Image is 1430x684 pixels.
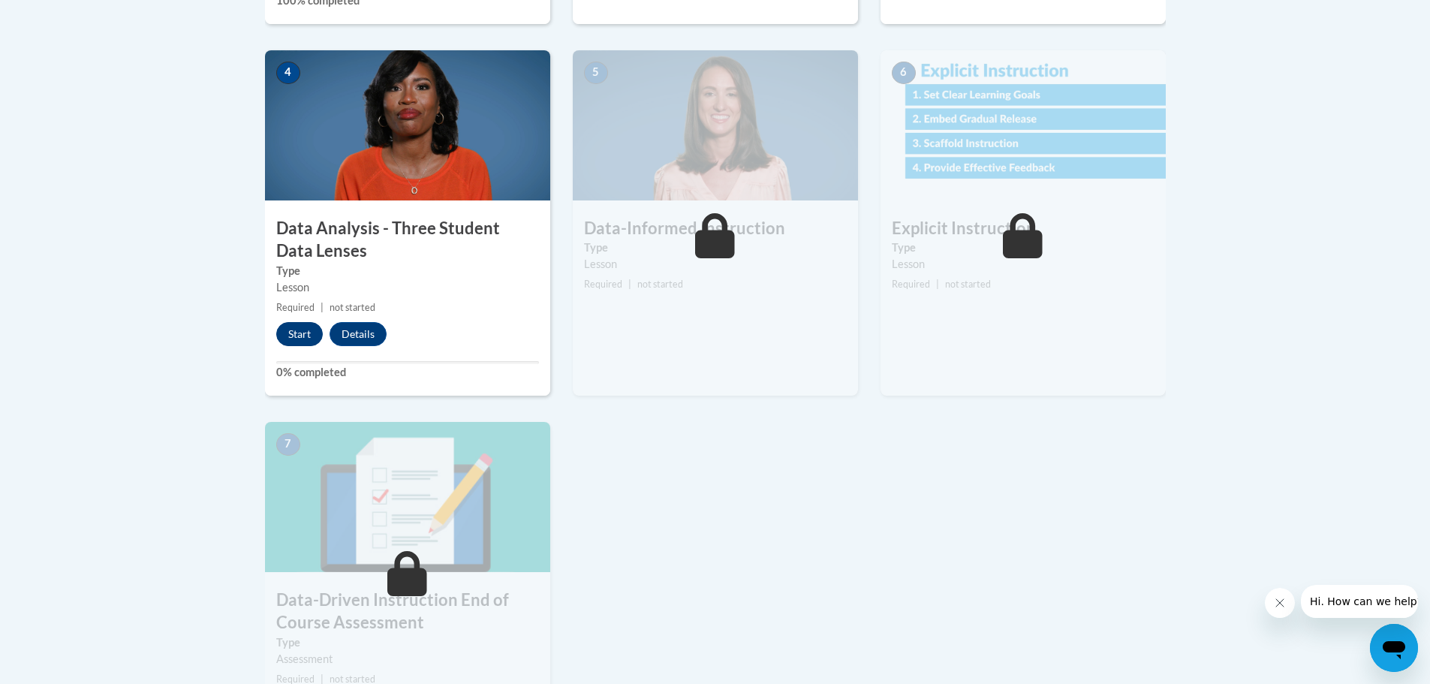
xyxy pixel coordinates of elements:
label: Type [584,240,847,256]
div: Lesson [584,256,847,273]
span: Required [276,302,315,313]
span: | [321,302,324,313]
h3: Explicit Instruction [881,217,1166,240]
h3: Data Analysis - Three Student Data Lenses [265,217,550,264]
img: Course Image [265,50,550,200]
label: Type [276,634,539,651]
img: Course Image [881,50,1166,200]
label: 0% completed [276,364,539,381]
iframe: Close message [1265,588,1295,618]
h3: Data-Driven Instruction End of Course Assessment [265,589,550,635]
button: Details [330,322,387,346]
img: Course Image [265,422,550,572]
span: 6 [892,62,916,84]
img: Course Image [573,50,858,200]
label: Type [276,263,539,279]
div: Lesson [892,256,1155,273]
button: Start [276,322,323,346]
span: | [628,279,631,290]
iframe: Message from company [1301,585,1418,618]
span: not started [330,302,375,313]
span: Required [584,279,622,290]
span: Required [892,279,930,290]
h3: Data-Informed Instruction [573,217,858,240]
div: Assessment [276,651,539,667]
iframe: Button to launch messaging window [1370,624,1418,672]
span: Hi. How can we help? [9,11,122,23]
span: not started [945,279,991,290]
span: not started [637,279,683,290]
span: 4 [276,62,300,84]
span: 7 [276,433,300,456]
label: Type [892,240,1155,256]
div: Lesson [276,279,539,296]
span: 5 [584,62,608,84]
span: | [936,279,939,290]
